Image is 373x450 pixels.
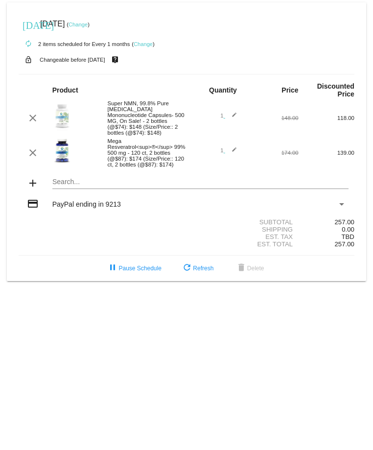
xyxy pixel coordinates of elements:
mat-select: Payment Method [52,200,346,208]
span: 0.00 [342,226,354,233]
strong: Price [281,86,298,94]
img: MEGA-500-BOTTLE-NEW.jpg [52,139,72,166]
strong: Product [52,86,78,94]
span: 257.00 [335,240,354,248]
mat-icon: delete [235,262,247,274]
div: Mega Resveratrol<sup>®</sup> 99% 500 mg - 120 ct, 2 bottles (@$87): $174 (Size/Price:: 120 ct, 2 ... [103,138,186,167]
span: Refresh [181,265,213,272]
div: 174.00 [242,150,298,156]
div: 139.00 [299,150,354,156]
div: Shipping [186,226,299,233]
mat-icon: live_help [109,53,121,66]
div: 148.00 [242,115,298,121]
img: NMN-capsules-bottle-image.jpeg [52,104,72,131]
div: Est. Tax [186,233,299,240]
mat-icon: clear [27,112,39,124]
mat-icon: lock_open [23,53,34,66]
mat-icon: add [27,177,39,189]
mat-icon: credit_card [27,198,39,210]
span: Delete [235,265,264,272]
strong: Discounted Price [317,82,354,98]
div: Super NMN, 99.8% Pure [MEDICAL_DATA] Mononucleotide Capsules- 500 MG, On Sale! - 2 bottles (@$74)... [103,100,186,136]
input: Search... [52,178,349,186]
small: 2 items scheduled for Every 1 months [19,41,130,47]
div: 257.00 [299,218,354,226]
span: Pause Schedule [107,265,161,272]
mat-icon: edit [225,112,237,124]
strong: Quantity [209,86,237,94]
div: Subtotal [186,218,299,226]
div: 118.00 [299,115,354,121]
mat-icon: clear [27,147,39,159]
mat-icon: autorenew [23,38,34,50]
small: ( ) [67,22,90,27]
mat-icon: refresh [181,262,193,274]
mat-icon: pause [107,262,118,274]
button: Pause Schedule [99,260,169,277]
div: Est. Total [186,240,299,248]
small: Changeable before [DATE] [40,57,105,63]
mat-icon: [DATE] [23,19,34,30]
span: PayPal ending in 9213 [52,200,121,208]
mat-icon: edit [225,147,237,159]
small: ( ) [132,41,155,47]
span: 1 [220,147,237,153]
a: Change [134,41,153,47]
a: Change [69,22,88,27]
span: TBD [341,233,354,240]
button: Delete [228,260,272,277]
span: 1 [220,113,237,118]
button: Refresh [173,260,221,277]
